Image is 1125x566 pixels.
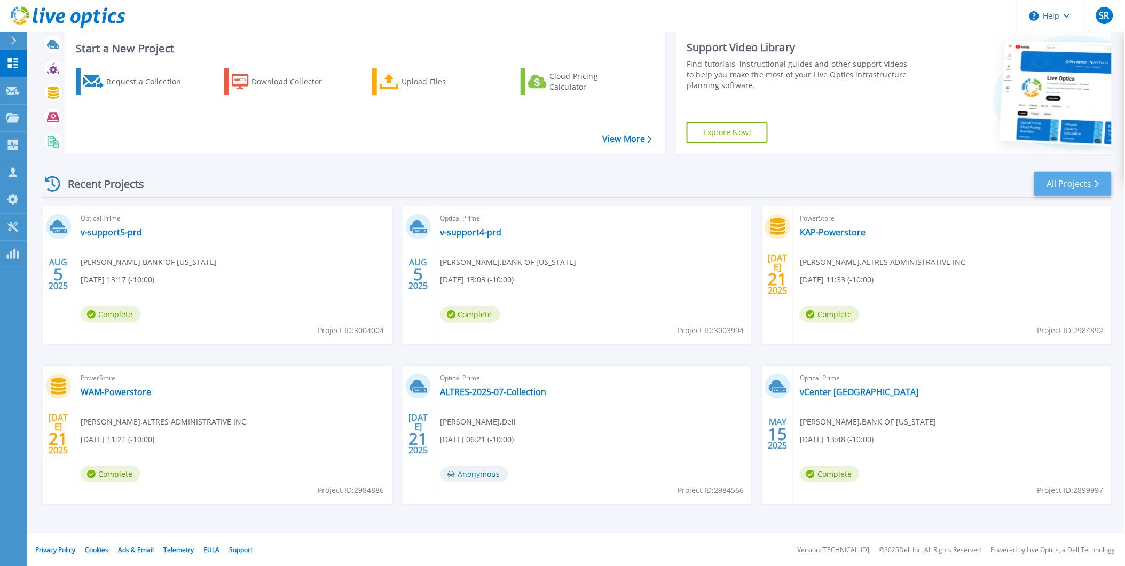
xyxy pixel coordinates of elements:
[318,484,384,496] span: Project ID: 2984886
[440,256,577,268] span: [PERSON_NAME] , BANK OF [US_STATE]
[678,325,744,336] span: Project ID: 3003994
[768,274,788,284] span: 21
[35,545,75,554] a: Privacy Policy
[798,547,870,554] li: Version: [TECHNICAL_ID]
[440,372,746,384] span: Optical Prime
[81,466,140,482] span: Complete
[118,545,154,554] a: Ads & Email
[203,545,219,554] a: EULA
[800,434,874,445] span: [DATE] 13:48 (-10:00)
[1034,172,1112,196] a: All Projects
[81,306,140,323] span: Complete
[687,122,768,143] a: Explore Now!
[800,387,918,397] a: vCenter [GEOGRAPHIC_DATA]
[800,372,1105,384] span: Optical Prime
[76,43,652,54] h3: Start a New Project
[81,256,217,268] span: [PERSON_NAME] , BANK OF [US_STATE]
[48,255,68,294] div: AUG 2025
[440,227,502,238] a: v-support4-prd
[402,71,487,92] div: Upload Files
[440,466,508,482] span: Anonymous
[408,255,428,294] div: AUG 2025
[1037,325,1104,336] span: Project ID: 2984892
[1099,11,1110,20] span: SR
[440,387,547,397] a: ALTRES-2025-07-Collection
[81,372,386,384] span: PowerStore
[768,429,788,438] span: 15
[440,416,516,428] span: [PERSON_NAME] , Dell
[81,213,386,224] span: Optical Prime
[408,434,428,443] span: 21
[81,416,246,428] span: [PERSON_NAME] , ALTRES ADMINISTRATIVE INC
[687,59,910,91] div: Find tutorials, instructional guides and other support videos to help you make the most of your L...
[800,466,860,482] span: Complete
[687,41,910,54] div: Support Video Library
[81,274,154,286] span: [DATE] 13:17 (-10:00)
[48,414,68,453] div: [DATE] 2025
[440,274,514,286] span: [DATE] 13:03 (-10:00)
[413,270,423,279] span: 5
[224,68,343,95] a: Download Collector
[521,68,640,95] a: Cloud Pricing Calculator
[41,171,159,197] div: Recent Projects
[1037,484,1104,496] span: Project ID: 2899997
[879,547,981,554] li: © 2025 Dell Inc. All Rights Reserved
[800,213,1105,224] span: PowerStore
[800,256,965,268] span: [PERSON_NAME] , ALTRES ADMINISTRATIVE INC
[549,71,635,92] div: Cloud Pricing Calculator
[440,213,746,224] span: Optical Prime
[800,227,866,238] a: KAP-Powerstore
[768,255,788,294] div: [DATE] 2025
[81,227,142,238] a: v-support5-prd
[81,434,154,445] span: [DATE] 11:21 (-10:00)
[440,434,514,445] span: [DATE] 06:21 (-10:00)
[81,387,151,397] a: WAM-Powerstore
[106,71,192,92] div: Request a Collection
[229,545,253,554] a: Support
[602,134,652,144] a: View More
[768,414,788,453] div: MAY 2025
[251,71,337,92] div: Download Collector
[53,270,63,279] span: 5
[800,274,874,286] span: [DATE] 11:33 (-10:00)
[85,545,108,554] a: Cookies
[800,416,936,428] span: [PERSON_NAME] , BANK OF [US_STATE]
[163,545,194,554] a: Telemetry
[440,306,500,323] span: Complete
[991,547,1115,554] li: Powered by Live Optics, a Dell Technology
[800,306,860,323] span: Complete
[408,414,428,453] div: [DATE] 2025
[372,68,491,95] a: Upload Files
[318,325,384,336] span: Project ID: 3004004
[76,68,195,95] a: Request a Collection
[678,484,744,496] span: Project ID: 2984566
[49,434,68,443] span: 21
